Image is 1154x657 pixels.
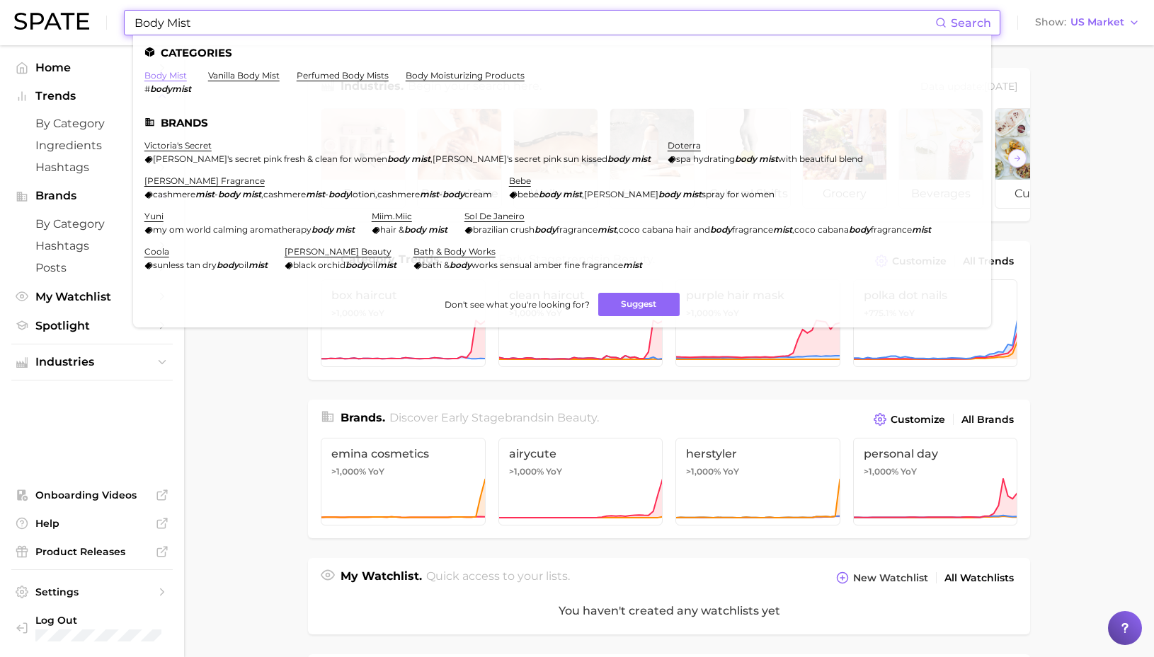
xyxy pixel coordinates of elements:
span: coco cabana [794,224,849,235]
a: bebe [509,175,531,186]
span: bath & [422,260,450,270]
span: oil [367,260,377,270]
button: Customize [870,409,949,429]
span: airycute [509,447,653,460]
span: YoY [901,466,917,477]
span: >1,000% [331,466,366,477]
a: culinary [995,108,1080,209]
div: , , [464,224,931,235]
em: body [387,153,409,164]
a: Hashtags [11,235,173,257]
span: Customize [891,414,945,426]
span: Brands [35,190,149,202]
em: mist [411,153,430,164]
span: >1,000% [686,466,721,477]
span: Ingredients [35,139,149,152]
span: Spotlight [35,319,149,332]
span: # [144,83,150,94]
span: beauty [557,411,597,424]
a: Product Releases [11,541,173,562]
span: All Watchlists [944,572,1014,584]
em: mist [912,224,931,235]
span: Search [951,16,991,30]
button: Scroll Right [1008,149,1027,168]
em: body [345,260,367,270]
a: All Watchlists [941,569,1017,588]
span: Settings [35,586,149,598]
a: personal day>1,000% YoY [853,438,1018,525]
span: New Watchlist [853,572,928,584]
input: Search here for a brand, industry, or ingredient [133,11,935,35]
a: Hashtags [11,156,173,178]
button: Industries [11,351,173,373]
span: works sensual amber fine fragrance [472,260,623,270]
em: mist [428,224,447,235]
span: Onboarding Videos [35,489,149,501]
span: oil [239,260,248,270]
em: mist [759,153,778,164]
em: body [218,189,240,199]
em: mist [563,189,582,199]
button: New Watchlist [833,568,932,588]
a: All Brands [958,410,1017,429]
div: You haven't created any watchlists yet [308,588,1030,634]
span: black orchid [293,260,345,270]
em: body [329,189,350,199]
em: mist [682,189,702,199]
span: personal day [864,447,1007,460]
span: Product Releases [35,545,149,558]
a: vanilla body mist [208,70,280,81]
em: body [658,189,680,199]
a: miim.miic [372,211,412,221]
img: SPATE [14,13,89,30]
button: ShowUS Market [1032,13,1143,32]
span: >1,000% [864,466,898,477]
a: by Category [11,112,173,134]
a: sol de janeiro [464,211,525,221]
em: body [404,224,426,235]
span: Trends [35,90,149,103]
h1: My Watchlist. [341,568,422,588]
em: mist [195,189,215,199]
span: bebe [518,189,539,199]
span: Discover Early Stage brands in . [389,411,599,424]
a: body moisturizing products [406,70,525,81]
span: YoY [546,466,562,477]
a: emina cosmetics>1,000% YoY [321,438,486,525]
span: Help [35,517,149,530]
em: mist [420,189,439,199]
em: mist [248,260,268,270]
span: [PERSON_NAME]'s secret pink fresh & clean for women [153,153,387,164]
h2: Quick access to your lists. [426,568,570,588]
span: Hashtags [35,239,149,252]
span: [PERSON_NAME] [584,189,658,199]
em: body [735,153,757,164]
a: coola [144,246,169,257]
a: perfumed body mists [297,70,389,81]
span: - [215,189,218,199]
span: with beautiful blend [778,153,863,164]
a: doterra [668,140,701,151]
span: herstyler [686,447,830,460]
em: body [539,189,561,199]
a: Help [11,513,173,534]
a: Ingredients [11,134,173,156]
a: herstyler>1,000% YoY [675,438,840,525]
em: body [535,224,556,235]
em: mist [623,260,642,270]
a: Spotlight [11,315,173,337]
span: Industries [35,356,149,368]
button: Trends [11,86,173,107]
span: - [325,189,329,199]
a: by Category [11,213,173,235]
a: yuni [144,211,164,221]
span: cream [464,189,492,199]
span: Don't see what you're looking for? [445,299,590,310]
span: spa hydrating [676,153,735,164]
span: culinary [995,180,1079,208]
a: Log out. Currently logged in with e-mail christine@thedps.co. [11,610,173,646]
span: hair & [380,224,404,235]
em: body [849,224,871,235]
span: Show [1035,18,1066,26]
span: - [439,189,442,199]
